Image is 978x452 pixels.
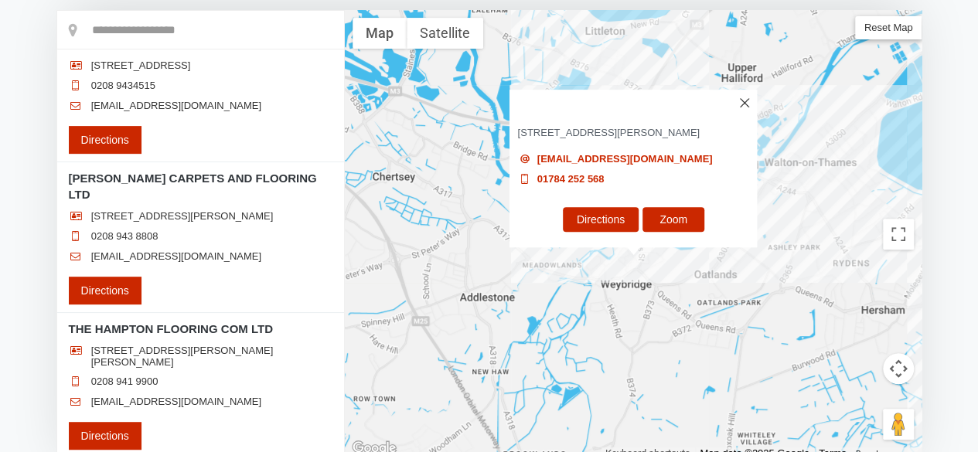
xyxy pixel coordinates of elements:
[407,18,483,49] button: Show satellite imagery
[91,210,274,223] span: [STREET_ADDRESS][PERSON_NAME]
[69,422,141,450] a: Directions
[642,207,704,232] a: Zoom
[510,90,758,115] h3: A & R [PERSON_NAME] LTD
[91,230,158,243] a: 0208 943 8808
[883,409,914,440] button: Drag Pegman onto the map to open Street View
[855,16,922,39] span: Reset Map
[91,250,261,263] a: [EMAIL_ADDRESS][DOMAIN_NAME]
[563,207,639,232] a: Directions
[353,18,407,49] button: Show street map
[69,277,141,304] a: Directions
[91,80,155,92] a: 0208 9434515
[69,126,141,154] a: Directions
[91,376,158,388] a: 0208 941 9900
[883,353,914,384] button: Map camera controls
[518,127,750,139] span: [STREET_ADDRESS][PERSON_NAME]
[69,321,332,337] h3: THE HAMPTON FLOORING COM LTD
[537,173,605,185] a: 01784 252 568
[91,100,261,112] a: [EMAIL_ADDRESS][DOMAIN_NAME]
[537,153,713,165] a: [EMAIL_ADDRESS][DOMAIN_NAME]
[69,170,332,202] h3: [PERSON_NAME] CARPETS AND FLOORING LTD
[741,98,750,107] img: cross.png
[91,59,191,72] span: [STREET_ADDRESS]
[91,345,332,368] span: [STREET_ADDRESS][PERSON_NAME][PERSON_NAME]
[91,396,261,408] a: [EMAIL_ADDRESS][DOMAIN_NAME]
[883,219,914,250] button: Toggle fullscreen view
